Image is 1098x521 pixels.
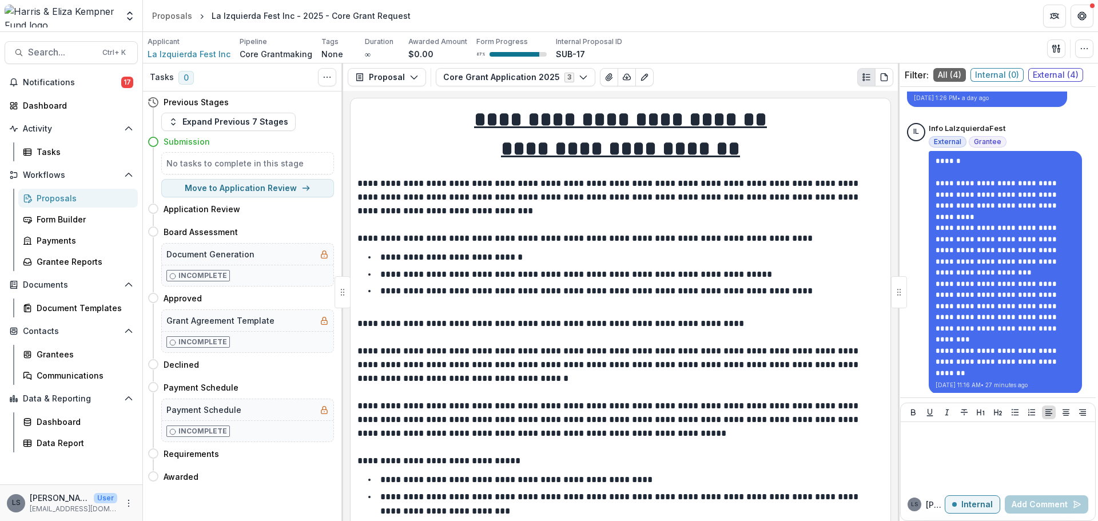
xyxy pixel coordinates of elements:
[166,157,329,169] h5: No tasks to complete in this stage
[23,100,129,112] div: Dashboard
[37,192,129,204] div: Proposals
[161,179,334,197] button: Move to Application Review
[1059,405,1073,419] button: Align Center
[957,405,971,419] button: Strike
[5,73,138,92] button: Notifications17
[166,248,254,260] h5: Document Generation
[321,37,339,47] p: Tags
[166,404,241,416] h5: Payment Schedule
[436,68,595,86] button: Core Grant Application 20253
[906,405,920,419] button: Bold
[164,136,210,148] h4: Submission
[23,280,120,290] span: Documents
[37,302,129,314] div: Document Templates
[178,426,227,436] p: Incomplete
[18,210,138,229] a: Form Builder
[5,322,138,340] button: Open Contacts
[100,46,128,59] div: Ctrl + K
[23,170,120,180] span: Workflows
[556,48,585,60] p: SUB-17
[556,37,622,47] p: Internal Proposal ID
[970,68,1024,82] span: Internal ( 0 )
[148,48,230,60] span: La Izquierda Fest Inc
[164,96,229,108] h4: Previous Stages
[23,327,120,336] span: Contacts
[991,405,1005,419] button: Heading 2
[18,412,138,431] a: Dashboard
[178,271,227,281] p: Incomplete
[164,226,238,238] h4: Board Assessment
[1008,405,1022,419] button: Bullet List
[936,381,1075,389] p: [DATE] 11:16 AM • 27 minutes ago
[164,292,202,304] h4: Approved
[164,448,219,460] h4: Requirements
[18,366,138,385] a: Communications
[974,405,988,419] button: Heading 1
[5,41,138,64] button: Search...
[321,48,343,60] p: None
[1005,495,1088,514] button: Add Comment
[37,416,129,428] div: Dashboard
[923,405,937,419] button: Underline
[476,37,528,47] p: Form Progress
[318,68,336,86] button: Toggle View Cancelled Tasks
[18,252,138,271] a: Grantee Reports
[476,50,485,58] p: 87 %
[148,37,180,47] p: Applicant
[37,256,129,268] div: Grantee Reports
[408,48,433,60] p: $0.00
[18,231,138,250] a: Payments
[178,337,227,347] p: Incomplete
[212,10,411,22] div: La Izquierda Fest Inc - 2025 - Core Grant Request
[18,189,138,208] a: Proposals
[1076,405,1089,419] button: Align Right
[875,68,893,86] button: PDF view
[12,499,21,507] div: Lauren Scott
[152,10,192,22] div: Proposals
[23,394,120,404] span: Data & Reporting
[5,120,138,138] button: Open Activity
[926,499,945,511] p: [PERSON_NAME]
[178,71,194,85] span: 0
[600,68,618,86] button: View Attached Files
[37,348,129,360] div: Grantees
[37,213,129,225] div: Form Builder
[164,359,199,371] h4: Declined
[934,138,961,146] span: External
[37,146,129,158] div: Tasks
[1043,5,1066,27] button: Partners
[940,405,954,419] button: Italicize
[961,500,993,510] p: Internal
[914,94,1060,102] p: [DATE] 1:26 PM • a day ago
[1071,5,1093,27] button: Get Help
[122,496,136,510] button: More
[150,73,174,82] h3: Tasks
[30,492,89,504] p: [PERSON_NAME]
[408,37,467,47] p: Awarded Amount
[18,345,138,364] a: Grantees
[166,315,274,327] h5: Grant Agreement Template
[37,234,129,246] div: Payments
[365,37,393,47] p: Duration
[30,504,117,514] p: [EMAIL_ADDRESS][DOMAIN_NAME]
[121,77,133,88] span: 17
[23,124,120,134] span: Activity
[635,68,654,86] button: Edit as form
[18,299,138,317] a: Document Templates
[857,68,876,86] button: Plaintext view
[911,502,918,507] div: Lauren Scott
[37,437,129,449] div: Data Report
[164,203,240,215] h4: Application Review
[18,142,138,161] a: Tasks
[148,7,197,24] a: Proposals
[18,433,138,452] a: Data Report
[23,78,121,88] span: Notifications
[933,68,966,82] span: All ( 4 )
[1028,68,1083,82] span: External ( 4 )
[1025,405,1039,419] button: Ordered List
[164,471,198,483] h4: Awarded
[240,48,312,60] p: Core Grantmaking
[348,68,426,86] button: Proposal
[28,47,96,58] span: Search...
[365,48,371,60] p: ∞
